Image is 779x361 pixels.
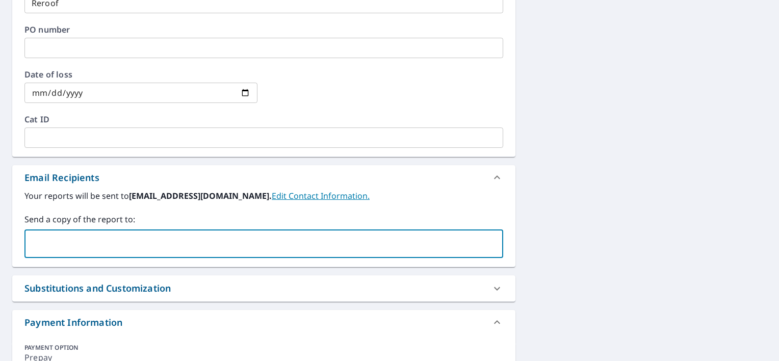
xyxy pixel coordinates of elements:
[24,213,503,225] label: Send a copy of the report to:
[24,25,503,34] label: PO number
[24,171,99,185] div: Email Recipients
[12,165,515,190] div: Email Recipients
[24,70,257,79] label: Date of loss
[24,343,503,352] div: PAYMENT OPTION
[272,190,370,201] a: EditContactInfo
[24,190,503,202] label: Your reports will be sent to
[24,115,503,123] label: Cat ID
[24,316,122,329] div: Payment Information
[12,310,515,334] div: Payment Information
[129,190,272,201] b: [EMAIL_ADDRESS][DOMAIN_NAME].
[12,275,515,301] div: Substitutions and Customization
[24,281,171,295] div: Substitutions and Customization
